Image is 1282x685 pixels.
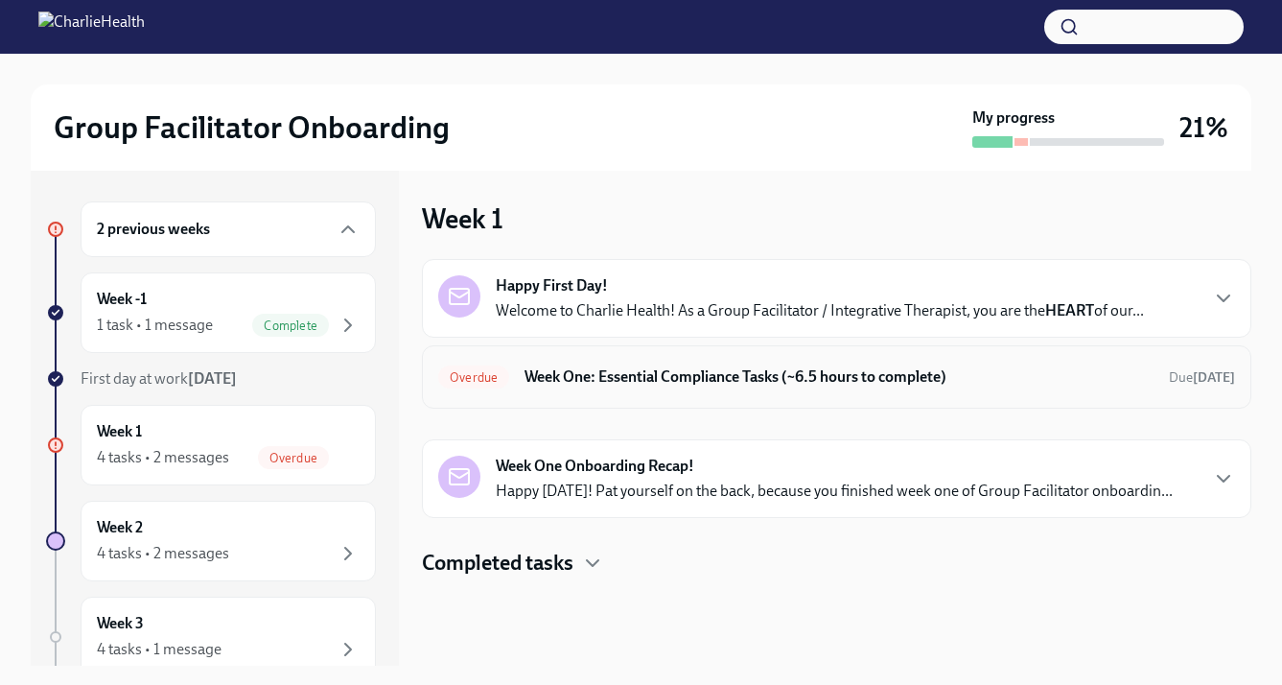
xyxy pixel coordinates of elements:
div: 4 tasks • 2 messages [97,543,229,564]
h3: 21% [1179,110,1228,145]
h6: 2 previous weeks [97,219,210,240]
strong: [DATE] [1193,369,1235,386]
a: Week 34 tasks • 1 message [46,597,376,677]
a: OverdueWeek One: Essential Compliance Tasks (~6.5 hours to complete)Due[DATE] [438,362,1235,392]
h6: Week 2 [97,517,143,538]
span: Overdue [438,370,509,385]
a: Week 24 tasks • 2 messages [46,501,376,581]
strong: My progress [972,107,1055,129]
h4: Completed tasks [422,549,573,578]
a: First day at work[DATE] [46,368,376,390]
strong: [DATE] [188,369,237,388]
div: 1 task • 1 message [97,315,213,336]
a: Week 14 tasks • 2 messagesOverdue [46,405,376,485]
div: Completed tasks [422,549,1251,578]
p: Welcome to Charlie Health! As a Group Facilitator / Integrative Therapist, you are the of our... [496,300,1144,321]
a: Week -11 task • 1 messageComplete [46,272,376,353]
span: First day at work [81,369,237,388]
h6: Week -1 [97,289,147,310]
h3: Week 1 [422,201,503,236]
span: Overdue [258,451,329,465]
strong: Happy First Day! [496,275,608,296]
h6: Week 3 [97,613,144,634]
h2: Group Facilitator Onboarding [54,108,450,147]
h6: Week One: Essential Compliance Tasks (~6.5 hours to complete) [524,366,1154,388]
div: 4 tasks • 2 messages [97,447,229,468]
img: CharlieHealth [38,12,145,42]
div: 2 previous weeks [81,201,376,257]
span: Complete [252,319,329,333]
strong: Week One Onboarding Recap! [496,456,694,477]
h6: Week 1 [97,421,142,442]
div: 4 tasks • 1 message [97,639,221,660]
span: Due [1169,369,1235,386]
span: September 9th, 2025 09:00 [1169,368,1235,387]
strong: HEART [1045,301,1094,319]
p: Happy [DATE]! Pat yourself on the back, because you finished week one of Group Facilitator onboar... [496,481,1173,502]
